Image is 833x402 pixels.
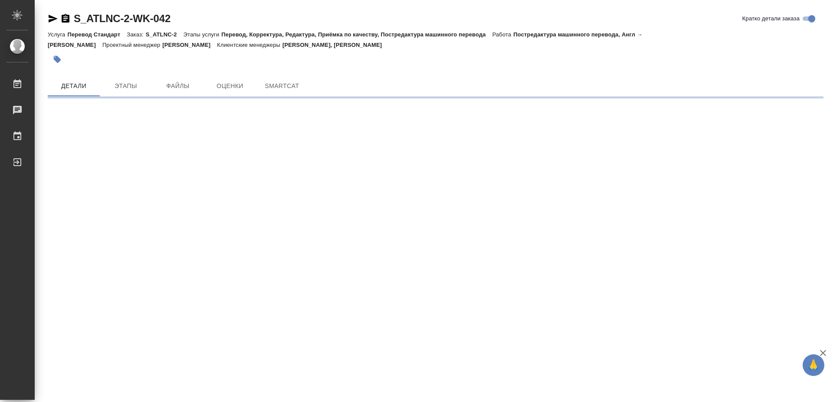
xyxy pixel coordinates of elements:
p: S_ATLNC-2 [146,31,184,38]
p: Перевод Стандарт [67,31,127,38]
a: S_ATLNC-2-WK-042 [74,13,171,24]
p: Клиентские менеджеры [217,42,282,48]
p: [PERSON_NAME], [PERSON_NAME] [282,42,388,48]
span: SmartCat [261,81,303,92]
span: Этапы [105,81,147,92]
span: Детали [53,81,95,92]
p: Этапы услуги [184,31,222,38]
span: Файлы [157,81,199,92]
p: Перевод, Корректура, Редактура, Приёмка по качеству, Постредактура машинного перевода [221,31,492,38]
span: 🙏 [806,356,821,374]
button: Добавить тэг [48,50,67,69]
p: Работа [492,31,514,38]
p: Заказ: [127,31,145,38]
button: Скопировать ссылку [60,13,71,24]
span: Кратко детали заказа [742,14,800,23]
button: Скопировать ссылку для ЯМессенджера [48,13,58,24]
p: Услуга [48,31,67,38]
p: Проектный менеджер [102,42,162,48]
span: Оценки [209,81,251,92]
button: 🙏 [803,354,824,376]
p: [PERSON_NAME] [162,42,217,48]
